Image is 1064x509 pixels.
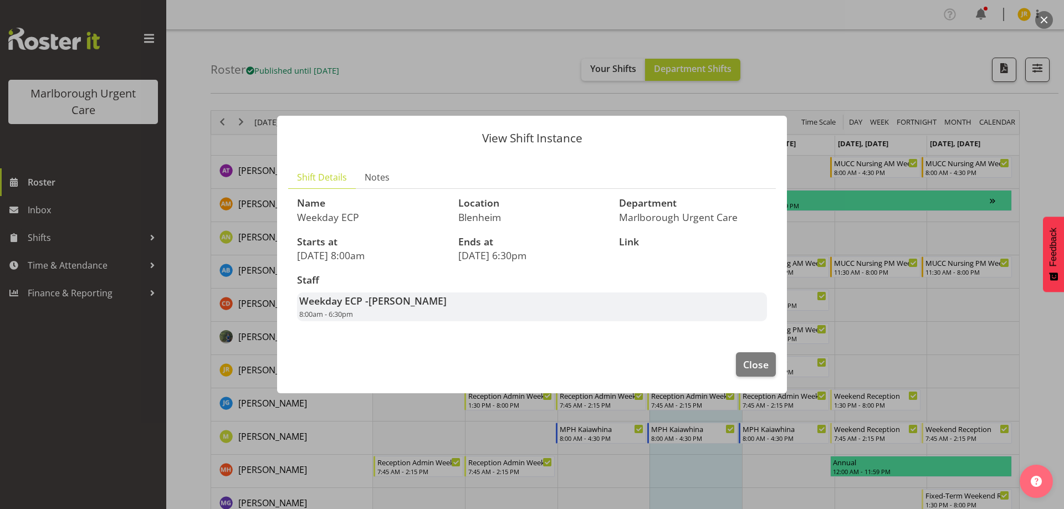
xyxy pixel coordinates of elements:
span: 8:00am - 6:30pm [299,309,353,319]
h3: Starts at [297,236,445,248]
h3: Department [619,198,767,209]
span: Notes [365,171,390,184]
p: View Shift Instance [288,132,776,144]
strong: Weekday ECP - [299,294,447,307]
h3: Ends at [458,236,606,248]
button: Feedback - Show survey [1043,217,1064,292]
span: Feedback [1048,228,1058,266]
h3: Link [619,236,767,248]
p: Weekday ECP [297,211,445,223]
p: [DATE] 8:00am [297,249,445,261]
span: Shift Details [297,171,347,184]
button: Close [736,352,776,377]
h3: Name [297,198,445,209]
h3: Staff [297,275,767,286]
img: help-xxl-2.png [1031,476,1042,487]
span: [PERSON_NAME] [369,294,447,307]
span: Close [743,357,769,372]
p: [DATE] 6:30pm [458,249,606,261]
p: Blenheim [458,211,606,223]
p: Marlborough Urgent Care [619,211,767,223]
h3: Location [458,198,606,209]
